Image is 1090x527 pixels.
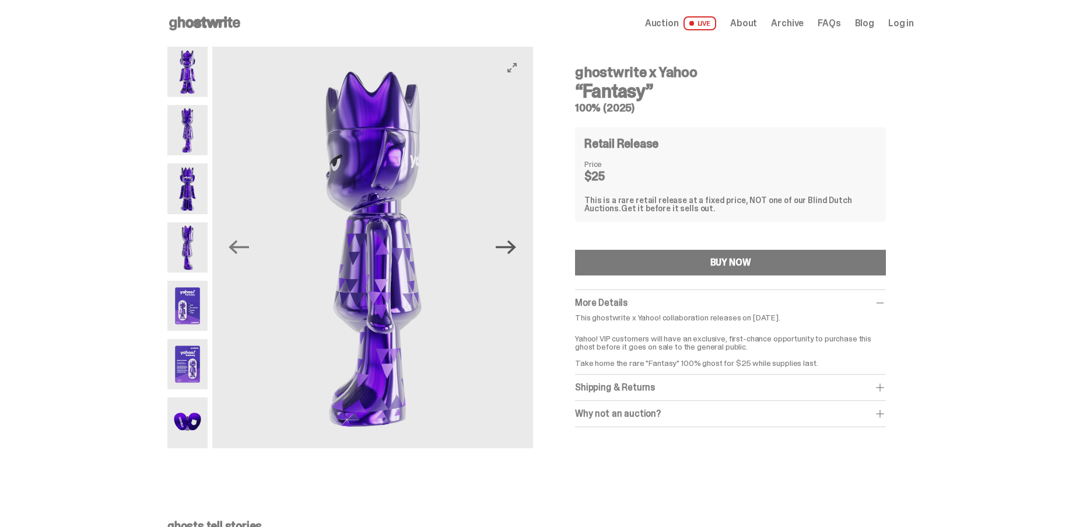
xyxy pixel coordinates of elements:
[888,19,914,28] a: Log in
[167,163,208,214] img: Yahoo-HG---3.png
[167,47,208,97] img: Yahoo-HG---1.png
[710,258,751,267] div: BUY NOW
[621,203,716,214] span: Get it before it sells out.
[167,339,208,389] img: Yahoo-HG---6.png
[584,196,877,212] div: This is a rare retail release at a fixed price, NOT one of our Blind Dutch Auctions.
[684,16,717,30] span: LIVE
[645,19,679,28] span: Auction
[730,19,757,28] a: About
[584,160,643,168] dt: Price
[167,397,208,448] img: Yahoo-HG---7.png
[226,235,252,260] button: Previous
[771,19,804,28] a: Archive
[167,281,208,331] img: Yahoo-HG---5.png
[575,326,886,367] p: Yahoo! VIP customers will have an exclusive, first-chance opportunity to purchase this ghost befo...
[505,61,519,75] button: View full-screen
[645,16,716,30] a: Auction LIVE
[584,170,643,182] dd: $25
[818,19,840,28] a: FAQs
[213,47,534,448] img: Yahoo-HG---2.png
[575,382,886,393] div: Shipping & Returns
[575,250,886,275] button: BUY NOW
[575,65,886,79] h4: ghostwrite x Yahoo
[575,82,886,100] h3: “Fantasy”
[575,296,628,309] span: More Details
[855,19,874,28] a: Blog
[584,138,658,149] h4: Retail Release
[493,235,519,260] button: Next
[167,222,208,273] img: Yahoo-HG---4.png
[167,105,208,155] img: Yahoo-HG---2.png
[575,313,886,322] p: This ghostwrite x Yahoo! collaboration releases on [DATE].
[575,408,886,420] div: Why not an auction?
[575,103,886,113] h5: 100% (2025)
